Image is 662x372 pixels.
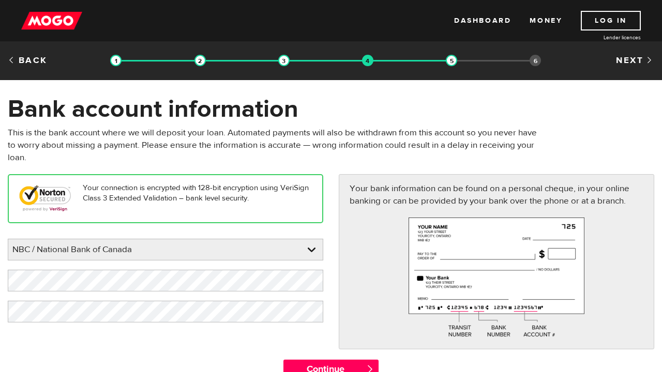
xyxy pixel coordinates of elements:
[21,11,82,30] img: mogo_logo-11ee424be714fa7cbb0f0f49df9e16ec.png
[350,182,643,207] p: Your bank information can be found on a personal cheque, in your online banking or can be provide...
[8,55,48,66] a: Back
[563,34,641,41] a: Lender licences
[454,11,511,30] a: Dashboard
[110,55,122,66] img: transparent-188c492fd9eaac0f573672f40bb141c2.gif
[194,55,206,66] img: transparent-188c492fd9eaac0f573672f40bb141c2.gif
[446,55,457,66] img: transparent-188c492fd9eaac0f573672f40bb141c2.gif
[8,127,544,164] p: This is the bank account where we will deposit your loan. Automated payments will also be withdra...
[616,55,654,66] a: Next
[19,183,312,204] p: Your connection is encrypted with 128-bit encryption using VeriSign Class 3 Extended Validation –...
[619,329,662,372] iframe: LiveChat chat widget
[530,11,562,30] a: Money
[581,11,641,30] a: Log In
[362,55,373,66] img: transparent-188c492fd9eaac0f573672f40bb141c2.gif
[8,96,654,122] h1: Bank account information
[278,55,290,66] img: transparent-188c492fd9eaac0f573672f40bb141c2.gif
[409,218,585,338] img: paycheck-large-7c426558fe069eeec9f9d0ad74ba3ec2.png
